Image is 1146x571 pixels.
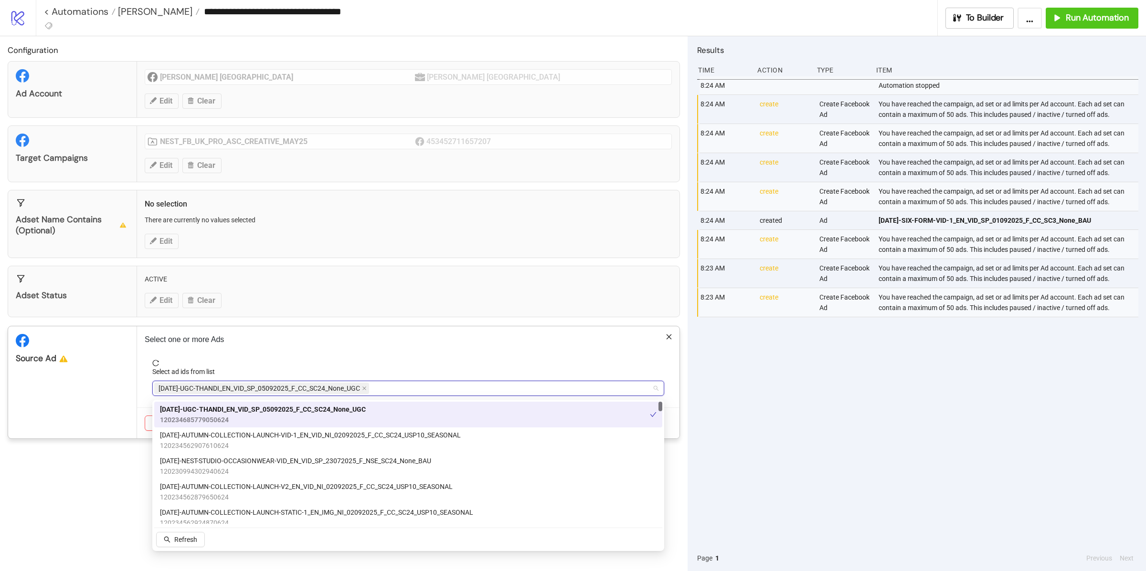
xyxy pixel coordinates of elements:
[712,553,722,563] button: 1
[879,215,1091,226] span: [DATE]-SIX-FORM-VID-1_EN_VID_SP_01092025_F_CC_SC3_None_BAU
[759,288,811,317] div: create
[154,453,662,479] div: AD181-NEST-STUDIO-OCCASIONWEAR-VID_EN_VID_SP_23072025_F_NSE_SC24_None_BAU
[116,5,192,18] span: [PERSON_NAME]
[700,211,752,229] div: 8:24 AM
[697,553,712,563] span: Page
[878,153,1141,182] div: You have reached the campaign, ad set or ad limits per Ad account. Each ad set can contain a maxi...
[818,182,871,211] div: Create Facebook Ad
[160,440,461,451] span: 120234562907610624
[160,481,453,492] span: [DATE]-AUTUMN-COLLECTION-LAUNCH-V2_EN_VID_NI_02092025_F_CC_SC24_USP10_SEASONAL
[145,415,180,431] button: Cancel
[818,211,871,229] div: Ad
[878,230,1141,259] div: You have reached the campaign, ad set or ad limits per Ad account. Each ad set can contain a maxi...
[759,230,811,259] div: create
[8,44,680,56] h2: Configuration
[160,466,431,477] span: 120230994302940624
[156,532,205,547] button: Refresh
[878,182,1141,211] div: You have reached the campaign, ad set or ad limits per Ad account. Each ad set can contain a maxi...
[160,518,473,528] span: 120234562924870624
[666,333,672,340] span: close
[875,61,1138,79] div: Item
[945,8,1014,29] button: To Builder
[164,536,170,543] span: search
[371,383,373,394] input: Select ad ids from list
[700,288,752,317] div: 8:23 AM
[878,259,1141,288] div: You have reached the campaign, ad set or ad limits per Ad account. Each ad set can contain a maxi...
[878,95,1141,124] div: You have reached the campaign, ad set or ad limits per Ad account. Each ad set can contain a maxi...
[700,259,752,288] div: 8:23 AM
[154,505,662,530] div: AD243-AUTUMN-COLLECTION-LAUNCH-STATIC-1_EN_IMG_NI_02092025_F_CC_SC24_USP10_SEASONAL
[1018,8,1042,29] button: ...
[697,61,750,79] div: Time
[818,259,871,288] div: Create Facebook Ad
[160,415,366,425] span: 120234685779050624
[697,44,1138,56] h2: Results
[16,353,129,364] div: Source Ad
[154,402,662,427] div: AD268-UGC-THANDI_EN_VID_SP_05092025_F_CC_SC24_None_UGC
[759,124,811,153] div: create
[145,334,672,345] p: Select one or more Ads
[154,479,662,505] div: AD267-AUTUMN-COLLECTION-LAUNCH-V2_EN_VID_NI_02092025_F_CC_SC24_USP10_SEASONAL
[160,404,366,415] span: [DATE]-UGC-THANDI_EN_VID_SP_05092025_F_CC_SC24_None_UGC
[818,124,871,153] div: Create Facebook Ad
[1066,12,1129,23] span: Run Automation
[152,360,664,366] span: reload
[700,76,752,94] div: 8:24 AM
[879,211,1134,229] a: [DATE]-SIX-FORM-VID-1_EN_VID_SP_01092025_F_CC_SC3_None_BAU
[759,153,811,182] div: create
[1083,553,1115,563] button: Previous
[759,182,811,211] div: create
[160,456,431,466] span: [DATE]-NEST-STUDIO-OCCASIONWEAR-VID_EN_VID_SP_23072025_F_NSE_SC24_None_BAU
[878,76,1141,94] div: Automation stopped
[159,383,360,394] span: [DATE]-UGC-THANDI_EN_VID_SP_05092025_F_CC_SC24_None_UGC
[362,386,367,391] span: close
[160,492,453,502] span: 120234562879650624
[174,536,197,543] span: Refresh
[44,7,116,16] a: < Automations
[152,366,221,377] label: Select ad ids from list
[818,95,871,124] div: Create Facebook Ad
[700,230,752,259] div: 8:24 AM
[700,124,752,153] div: 8:24 AM
[700,153,752,182] div: 8:24 AM
[160,507,473,518] span: [DATE]-AUTUMN-COLLECTION-LAUNCH-STATIC-1_EN_IMG_NI_02092025_F_CC_SC24_USP10_SEASONAL
[700,182,752,211] div: 8:24 AM
[154,383,369,394] span: AD268-UGC-THANDI_EN_VID_SP_05092025_F_CC_SC24_None_UGC
[818,230,871,259] div: Create Facebook Ad
[116,7,200,16] a: [PERSON_NAME]
[818,153,871,182] div: Create Facebook Ad
[1117,553,1136,563] button: Next
[759,259,811,288] div: create
[966,12,1004,23] span: To Builder
[816,61,869,79] div: Type
[650,411,657,418] span: check
[160,430,461,440] span: [DATE]-AUTUMN-COLLECTION-LAUNCH-VID-1_EN_VID_NI_02092025_F_CC_SC24_USP10_SEASONAL
[756,61,809,79] div: Action
[759,95,811,124] div: create
[1046,8,1138,29] button: Run Automation
[818,288,871,317] div: Create Facebook Ad
[878,288,1141,317] div: You have reached the campaign, ad set or ad limits per Ad account. Each ad set can contain a maxi...
[154,427,662,453] div: AD247-AUTUMN-COLLECTION-LAUNCH-VID-1_EN_VID_NI_02092025_F_CC_SC24_USP10_SEASONAL
[700,95,752,124] div: 8:24 AM
[759,211,811,229] div: created
[878,124,1141,153] div: You have reached the campaign, ad set or ad limits per Ad account. Each ad set can contain a maxi...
